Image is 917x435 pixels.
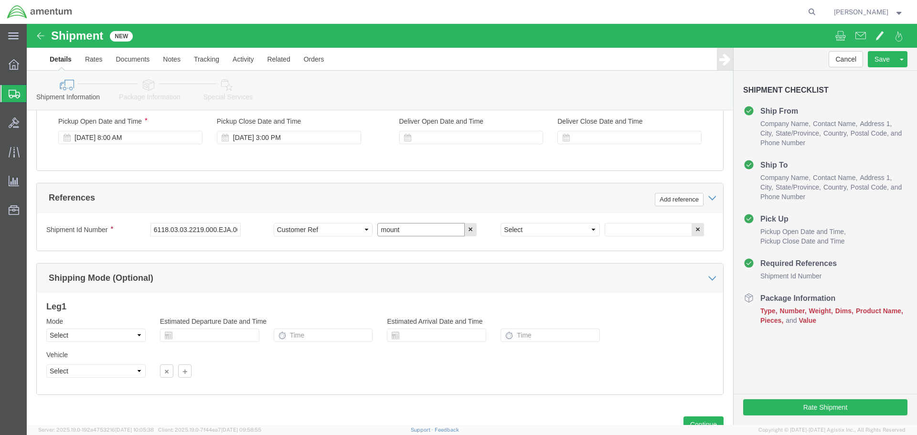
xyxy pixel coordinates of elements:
[27,24,917,425] iframe: FS Legacy Container
[758,426,906,434] span: Copyright © [DATE]-[DATE] Agistix Inc., All Rights Reserved
[7,5,73,19] img: logo
[834,7,888,17] span: Kenneth Zachary
[221,427,261,433] span: [DATE] 09:58:55
[38,427,154,433] span: Server: 2025.19.0-192a4753216
[833,6,904,18] button: [PERSON_NAME]
[411,427,435,433] a: Support
[435,427,459,433] a: Feedback
[158,427,261,433] span: Client: 2025.19.0-7f44ea7
[115,427,154,433] span: [DATE] 10:05:38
